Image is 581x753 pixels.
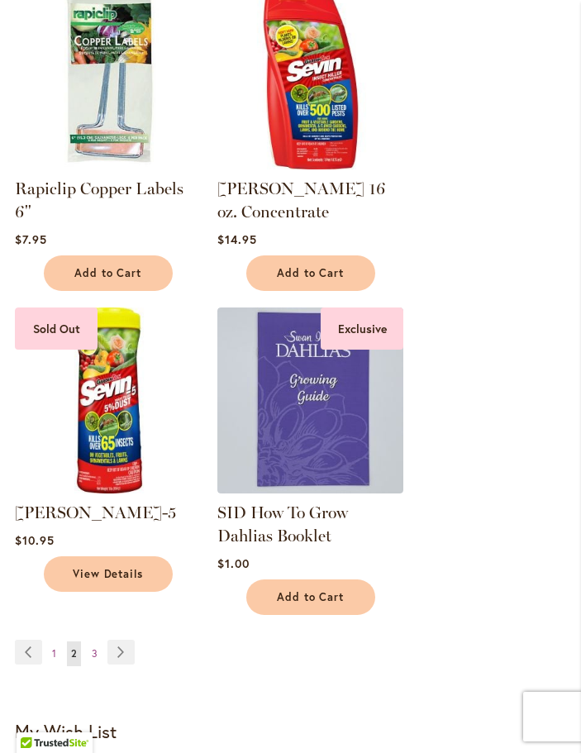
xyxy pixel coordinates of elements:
[48,641,60,666] a: 1
[73,567,144,581] span: View Details
[92,647,98,660] span: 3
[15,231,47,247] span: $7.95
[246,579,375,615] button: Add to Cart
[277,590,345,604] span: Add to Cart
[15,481,201,497] a: Sevin-5 Sold Out
[15,532,55,548] span: $10.95
[217,231,257,247] span: $14.95
[217,555,250,571] span: $1.00
[246,255,375,291] button: Add to Cart
[74,266,142,280] span: Add to Cart
[15,719,117,743] strong: My Wish List
[15,157,201,173] a: Rapiclip Copper Labels 6"
[15,307,98,350] div: Sold Out
[217,157,403,173] a: Sevin 16 oz. Concentrate
[217,503,348,546] a: SID How To Grow Dahlias Booklet
[15,503,176,522] a: [PERSON_NAME]-5
[277,266,345,280] span: Add to Cart
[44,556,173,592] a: View Details
[217,481,403,497] a: Swan Island Dahlias - How to Grow Guide Exclusive
[71,647,77,660] span: 2
[52,647,56,660] span: 1
[12,694,59,741] iframe: Launch Accessibility Center
[44,255,173,291] button: Add to Cart
[217,307,403,493] img: Swan Island Dahlias - How to Grow Guide
[217,179,385,222] a: [PERSON_NAME] 16 oz. Concentrate
[15,307,201,493] img: Sevin-5
[321,307,403,350] div: Exclusive
[88,641,102,666] a: 3
[15,179,183,222] a: Rapiclip Copper Labels 6"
